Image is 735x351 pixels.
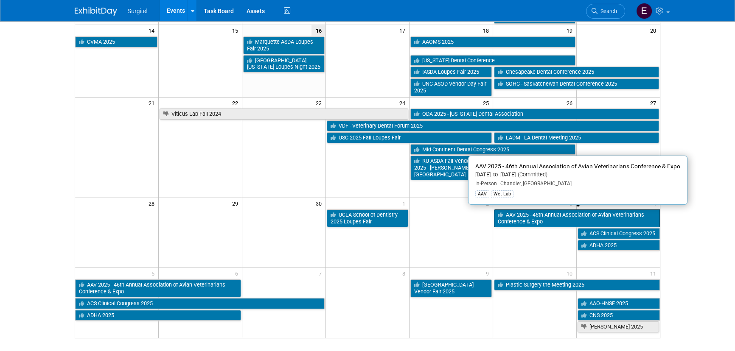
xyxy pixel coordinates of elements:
[410,156,492,180] a: RU ASDA Fall Vendor Fair 2025 - [PERSON_NAME][GEOGRAPHIC_DATA]
[160,109,408,120] a: Viticus Lab Fall 2024
[494,78,659,89] a: SOHC - Saskatchewan Dental Conference 2025
[231,97,242,108] span: 22
[315,97,325,108] span: 23
[475,163,680,170] span: AAV 2025 - 46th Annual Association of Avian Veterinarians Conference & Expo
[243,36,325,54] a: Marquette ASDA Loupes Fair 2025
[410,67,492,78] a: IASDA Loupes Fair 2025
[566,97,576,108] span: 26
[475,181,497,187] span: In-Person
[410,279,492,297] a: [GEOGRAPHIC_DATA] Vendor Fair 2025
[566,268,576,279] span: 10
[410,144,575,155] a: Mid-Continent Dental Congress 2025
[327,132,492,143] a: USC 2025 Fall Loupes Fair
[491,190,513,198] div: Wet Lab
[75,36,157,47] a: CVMA 2025
[398,25,409,36] span: 17
[578,310,660,321] a: CNS 2025
[148,97,158,108] span: 21
[75,298,325,309] a: ACS Clinical Congress 2025
[398,97,409,108] span: 24
[578,321,659,332] a: [PERSON_NAME] 2025
[401,268,409,279] span: 8
[494,209,660,227] a: AAV 2025 - 46th Annual Association of Avian Veterinarians Conference & Expo
[243,55,325,72] a: [GEOGRAPHIC_DATA][US_STATE] Loupes Night 2025
[231,25,242,36] span: 15
[318,268,325,279] span: 7
[497,181,572,187] span: Chandler, [GEOGRAPHIC_DATA]
[578,228,660,239] a: ACS Clinical Congress 2025
[231,198,242,209] span: 29
[75,7,117,16] img: ExhibitDay
[578,298,660,309] a: AAO-HNSF 2025
[148,25,158,36] span: 14
[151,268,158,279] span: 5
[401,198,409,209] span: 1
[485,268,493,279] span: 9
[127,8,147,14] span: Surgitel
[315,198,325,209] span: 30
[482,25,493,36] span: 18
[482,97,493,108] span: 25
[494,67,659,78] a: Chesapeake Dental Conference 2025
[516,171,547,178] span: (Committed)
[566,25,576,36] span: 19
[311,25,325,36] span: 16
[475,171,680,178] div: [DATE] to [DATE]
[410,78,492,96] a: UNC ASOD Vendor Day Fair 2025
[75,310,241,321] a: ADHA 2025
[586,4,625,19] a: Search
[475,190,489,198] div: AAV
[148,198,158,209] span: 28
[636,3,652,19] img: Event Coordinator
[410,55,575,66] a: [US_STATE] Dental Conference
[494,132,659,143] a: LADM - LA Dental Meeting 2025
[75,279,241,297] a: AAV 2025 - 46th Annual Association of Avian Veterinarians Conference & Expo
[410,109,659,120] a: ODA 2025 - [US_STATE] Dental Association
[494,279,660,290] a: Plastic Surgery the Meeting 2025
[649,268,660,279] span: 11
[649,97,660,108] span: 27
[598,8,617,14] span: Search
[578,240,660,251] a: ADHA 2025
[327,120,659,131] a: VDF - Veterinary Dental Forum 2025
[234,268,242,279] span: 6
[327,209,408,227] a: UCLA School of Dentistry 2025 Loupes Fair
[410,36,575,47] a: AAOMS 2025
[649,25,660,36] span: 20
